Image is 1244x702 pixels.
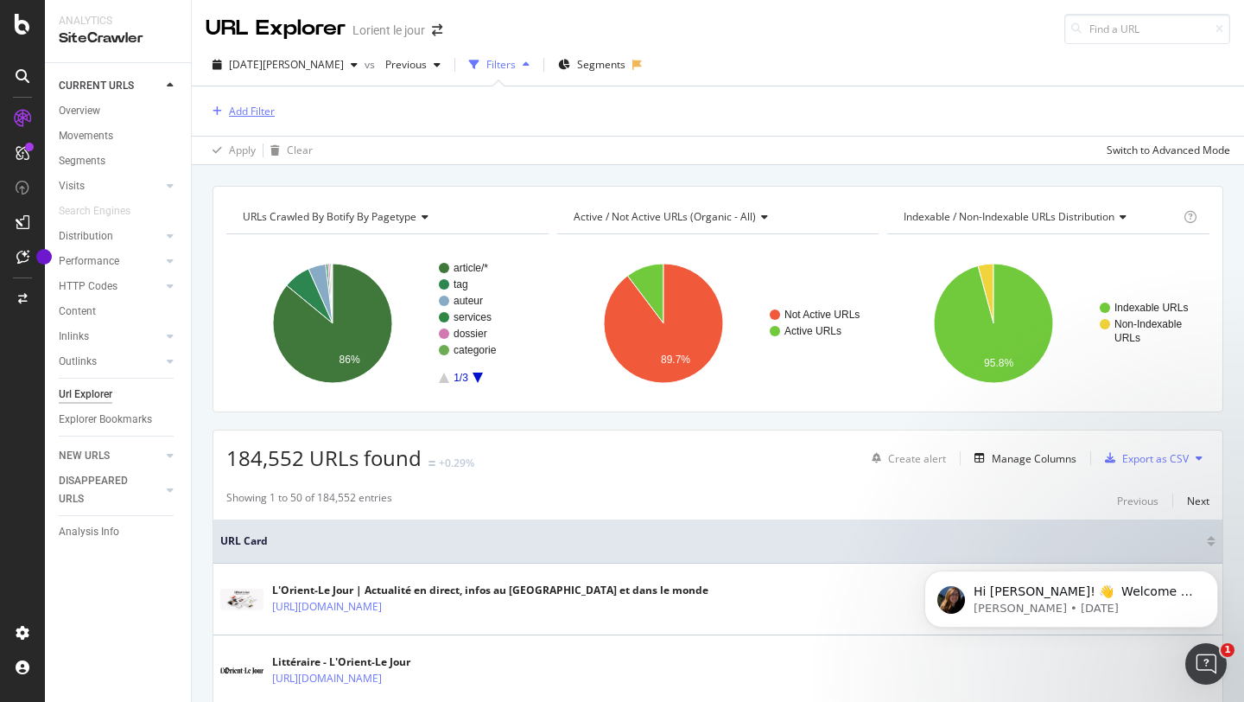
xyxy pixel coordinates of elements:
img: main image [220,667,263,674]
input: Find a URL [1064,14,1230,44]
div: Add Filter [229,104,275,118]
text: Not Active URLs [784,309,860,321]
button: Manage Columns [968,448,1076,469]
span: Indexable / Non-Indexable URLs distribution [904,209,1114,224]
h4: Active / Not Active URLs [570,203,864,231]
div: URL Explorer [206,14,346,43]
a: Overview [59,102,179,120]
span: 184,552 URLs found [226,444,422,472]
button: Export as CSV [1098,444,1189,472]
div: Inlinks [59,328,89,346]
div: NEW URLS [59,447,110,465]
div: Segments [59,152,105,170]
svg: A chart. [557,248,879,399]
div: Performance [59,252,119,271]
div: Overview [59,102,100,120]
a: Inlinks [59,328,162,346]
div: Apply [229,143,256,157]
div: Outlinks [59,353,97,371]
button: Previous [378,51,447,79]
button: [DATE][PERSON_NAME] [206,51,365,79]
a: Explorer Bookmarks [59,411,179,429]
div: Switch to Advanced Mode [1107,143,1230,157]
span: vs [365,57,378,72]
a: Url Explorer [59,386,179,404]
div: Littéraire - L'Orient-Le Jour [272,654,419,670]
button: Add Filter [206,101,275,122]
a: NEW URLS [59,447,162,465]
div: Analytics [59,14,177,29]
div: DISAPPEARED URLS [59,472,146,508]
a: Search Engines [59,202,148,220]
a: DISAPPEARED URLS [59,472,162,508]
div: Filters [486,57,516,72]
img: Equal [428,461,435,466]
a: Analysis Info [59,523,179,541]
a: Movements [59,127,179,145]
text: Non-Indexable [1114,318,1182,330]
div: +0.29% [439,456,474,470]
span: Previous [378,57,427,72]
div: Clear [287,143,313,157]
button: Filters [462,51,536,79]
text: 95.8% [984,357,1013,369]
a: HTTP Codes [59,278,162,296]
text: Active URLs [784,325,841,337]
div: arrow-right-arrow-left [432,24,442,36]
svg: A chart. [887,248,1209,399]
text: article/* [454,262,488,274]
div: Tooltip anchor [36,249,52,265]
span: 2025 Jan. 7th [229,57,344,72]
iframe: Intercom notifications message [898,534,1244,655]
div: Url Explorer [59,386,112,404]
div: Next [1187,494,1209,508]
svg: A chart. [226,248,549,399]
span: URL Card [220,533,1203,549]
button: Create alert [865,444,946,472]
text: dossier [454,328,487,340]
span: Segments [577,57,625,72]
a: Outlinks [59,353,162,371]
div: Movements [59,127,113,145]
text: services [454,311,492,323]
a: [URL][DOMAIN_NAME] [272,670,382,687]
div: Distribution [59,227,113,246]
a: Content [59,303,179,321]
text: 1/3 [454,372,468,384]
a: [URL][DOMAIN_NAME] [272,598,382,616]
span: 1 [1221,643,1234,657]
div: CURRENT URLS [59,77,134,95]
span: URLs Crawled By Botify By pagetype [243,209,416,224]
a: Segments [59,152,179,170]
iframe: Intercom live chat [1185,643,1227,685]
span: Active / Not Active URLs (organic - all) [574,209,756,224]
text: tag [454,278,468,290]
div: SiteCrawler [59,29,177,48]
a: Distribution [59,227,162,246]
div: Search Engines [59,202,130,220]
div: Lorient le jour [352,22,425,39]
button: Apply [206,137,256,164]
a: CURRENT URLS [59,77,162,95]
div: Manage Columns [992,451,1076,466]
img: main image [220,589,263,610]
div: Create alert [888,451,946,466]
div: Explorer Bookmarks [59,411,152,429]
a: Visits [59,177,162,195]
a: Performance [59,252,162,271]
button: Previous [1117,490,1158,511]
h4: Indexable / Non-Indexable URLs Distribution [900,203,1180,231]
text: 86% [340,354,360,366]
text: categorie [454,344,497,356]
div: Content [59,303,96,321]
text: Indexable URLs [1114,302,1188,314]
h4: URLs Crawled By Botify By pagetype [239,203,533,231]
button: Segments [551,51,632,79]
button: Switch to Advanced Mode [1100,137,1230,164]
